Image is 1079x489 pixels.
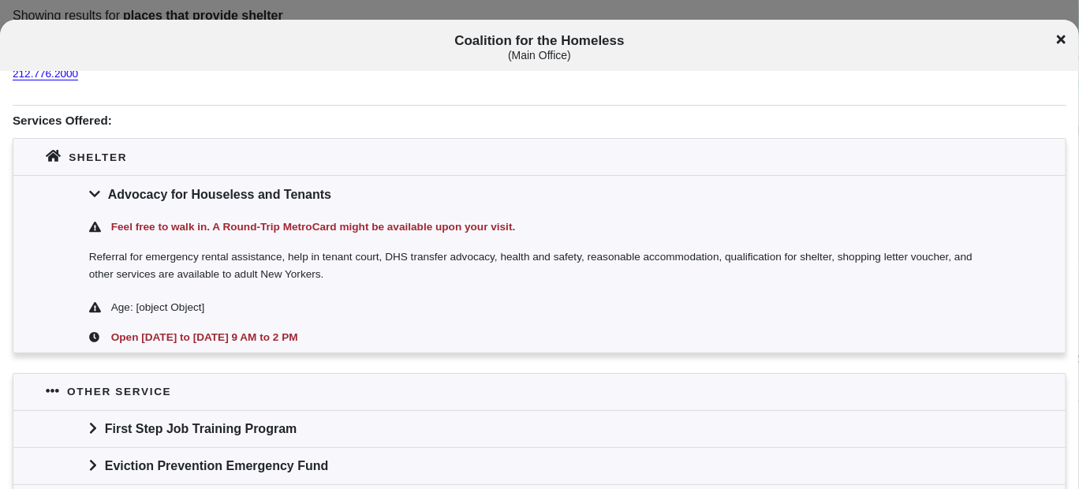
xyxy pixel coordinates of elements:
[91,49,987,62] div: ( Main Office )
[69,149,127,166] div: Shelter
[13,410,1066,447] div: First Step Job Training Program
[13,447,1066,484] div: Eviction Prevention Emergency Fund
[108,218,991,236] div: Feel free to walk in. A Round-Trip MetroCard might be available upon your visit.
[13,175,1066,212] div: Advocacy for Houseless and Tenants
[67,383,171,400] div: Other service
[111,299,991,316] div: Age: [object Object]
[13,242,1066,293] div: Referral for emergency rental assistance, help in tenant court, DHS transfer advocacy, health and...
[91,33,987,62] span: Coalition for the Homeless
[108,329,991,346] div: Open [DATE] to [DATE] 9 AM to 2 PM
[13,105,1066,129] h1: Services Offered:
